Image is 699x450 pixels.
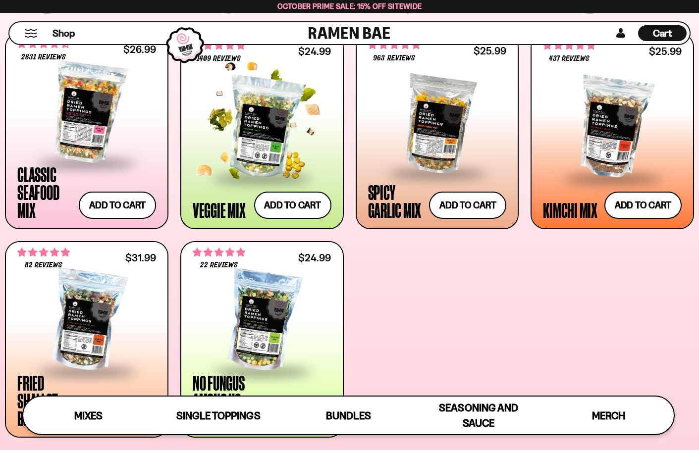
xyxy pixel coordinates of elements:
span: Single Toppings [176,409,260,422]
span: 4.82 stars [193,246,245,259]
a: 4.75 stars 963 reviews $25.99 Spicy Garlic Mix Add to cart [356,33,519,229]
span: Merch [592,409,625,422]
div: Classic Seafood Mix [17,165,74,219]
span: Shop [53,27,75,40]
div: Fried Shallot Beef Mix [17,374,77,427]
button: Add to cart [79,192,156,219]
div: $24.99 [298,47,331,56]
div: Veggie Mix [193,201,246,219]
div: $31.99 [125,253,156,262]
button: Add to cart [604,192,682,219]
a: Mixes [23,397,154,434]
span: Bundles [326,409,371,422]
span: Mixes [74,409,103,422]
a: Shop [53,25,75,41]
button: Add to cart [254,192,331,219]
div: Cart [638,22,687,44]
a: 4.82 stars 22 reviews $24.99 No Fungus Among Us Mix Add to cart [180,241,344,438]
a: Merch [543,397,674,434]
a: Seasoning and Sauce [414,397,544,434]
span: 22 reviews [200,261,238,269]
a: 4.68 stars 2831 reviews $26.99 Classic Seafood Mix Add to cart [5,33,168,229]
span: 1409 reviews [197,55,241,63]
div: $26.99 [123,45,156,54]
a: Single Toppings [154,397,284,434]
div: $25.99 [474,46,506,55]
div: $24.99 [298,253,331,262]
a: 4.76 stars 1409 reviews $24.99 Veggie Mix Add to cart [180,33,344,229]
span: Cart [653,27,672,39]
div: Kimchi Mix [543,201,597,219]
button: Add to cart [429,192,506,219]
div: No Fungus Among Us Mix [193,374,255,427]
div: $25.99 [649,47,682,56]
button: Mobile Menu Trigger [24,29,38,38]
span: 2831 reviews [21,53,66,61]
a: 4.76 stars 437 reviews $25.99 Kimchi Mix Add to cart [531,33,694,229]
a: Bundles [283,397,414,434]
span: October Prime Sale: 15% off Sitewide [277,1,422,11]
a: 4.83 stars 82 reviews $31.99 Fried Shallot Beef Mix Add to cart [5,241,168,438]
span: 437 reviews [549,55,590,63]
span: 963 reviews [373,54,415,62]
span: 82 reviews [25,261,62,269]
span: Seasoning and Sauce [439,401,518,429]
span: 4.83 stars [17,246,70,259]
div: Spicy Garlic Mix [368,183,425,219]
